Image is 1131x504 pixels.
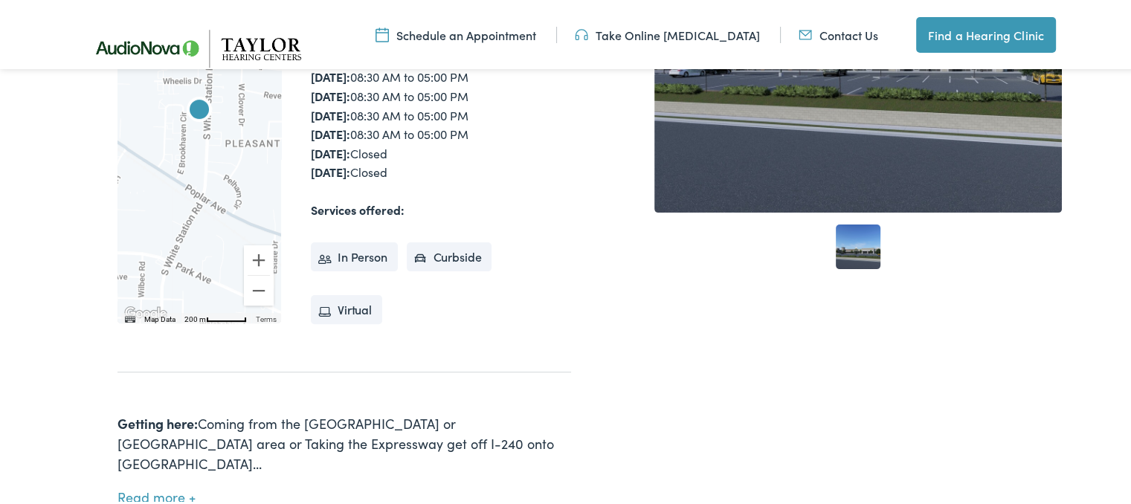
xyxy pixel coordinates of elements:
[407,240,492,270] li: Curbside
[117,412,198,430] strong: Getting here:
[311,85,350,102] strong: [DATE]:
[117,411,571,471] div: Coming from the [GEOGRAPHIC_DATA] or [GEOGRAPHIC_DATA] area or Taking the Expressway get off I-24...
[311,143,350,159] strong: [DATE]:
[117,488,196,503] button: Read more
[311,293,382,323] li: Virtual
[184,313,206,321] span: 200 m
[256,313,277,321] a: Terms (opens in new tab)
[799,25,878,41] a: Contact Us
[244,274,274,303] button: Zoom out
[799,25,812,41] img: utility icon
[575,25,588,41] img: utility icon
[180,311,251,321] button: Map Scale: 200 m per 51 pixels
[144,312,175,323] button: Map Data
[916,15,1056,51] a: Find a Hearing Clinic
[181,91,217,127] div: AudioNova
[121,302,170,321] a: Open this area in Google Maps (opens a new window)
[311,47,571,180] div: 08:30 AM to 05:00 PM 08:30 AM to 05:00 PM 08:30 AM to 05:00 PM 08:30 AM to 05:00 PM 08:30 AM to 0...
[311,66,350,83] strong: [DATE]:
[311,105,350,121] strong: [DATE]:
[376,25,536,41] a: Schedule an Appointment
[376,25,389,41] img: utility icon
[121,302,170,321] img: Google
[311,161,350,178] strong: [DATE]:
[575,25,760,41] a: Take Online [MEDICAL_DATA]
[836,222,880,267] a: 1
[311,123,350,140] strong: [DATE]:
[244,243,274,273] button: Zoom in
[125,312,135,323] button: Keyboard shortcuts
[311,240,398,270] li: In Person
[311,199,405,216] strong: Services offered:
